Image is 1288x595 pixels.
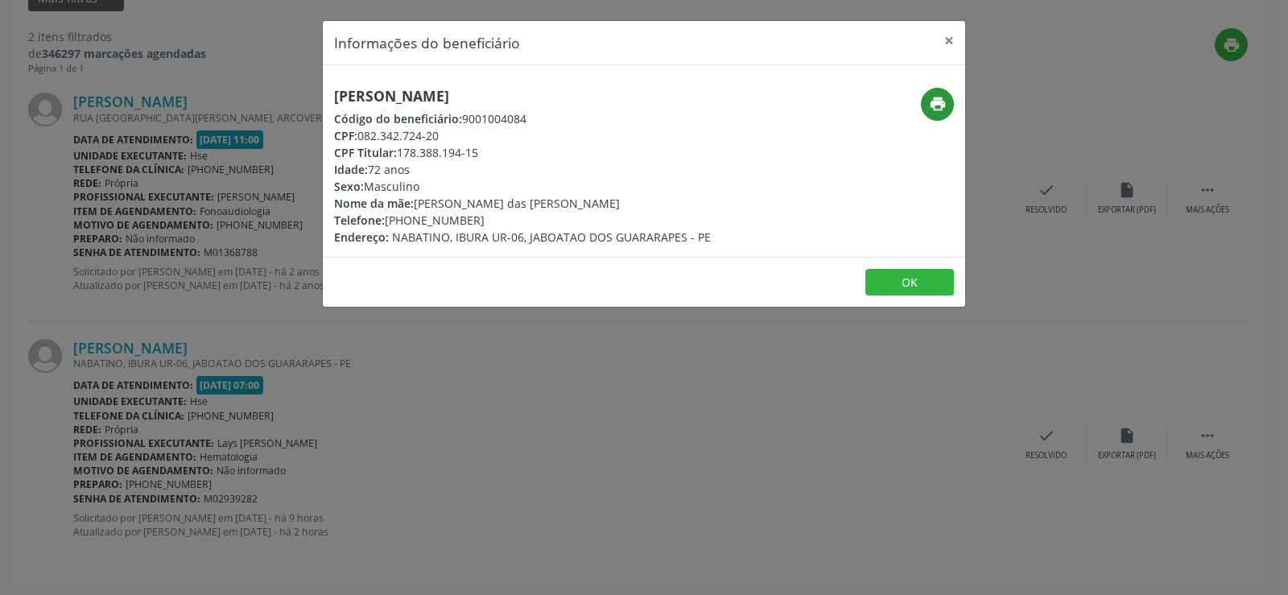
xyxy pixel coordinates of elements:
span: Idade: [334,162,368,177]
span: Endereço: [334,229,389,245]
div: 082.342.724-20 [334,127,711,144]
span: Telefone: [334,213,385,228]
div: [PERSON_NAME] das [PERSON_NAME] [334,195,711,212]
button: print [921,88,954,121]
button: OK [865,269,954,296]
div: 178.388.194-15 [334,144,711,161]
h5: Informações do beneficiário [334,32,520,53]
div: 72 anos [334,161,711,178]
div: 9001004084 [334,110,711,127]
span: Código do beneficiário: [334,111,462,126]
button: Close [933,21,965,60]
span: CPF Titular: [334,145,397,160]
h5: [PERSON_NAME] [334,88,711,105]
span: NABATINO, IBURA UR-06, JABOATAO DOS GUARARAPES - PE [392,229,711,245]
div: Masculino [334,178,711,195]
i: print [929,95,947,113]
span: CPF: [334,128,357,143]
span: Nome da mãe: [334,196,414,211]
div: [PHONE_NUMBER] [334,212,711,229]
span: Sexo: [334,179,364,194]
